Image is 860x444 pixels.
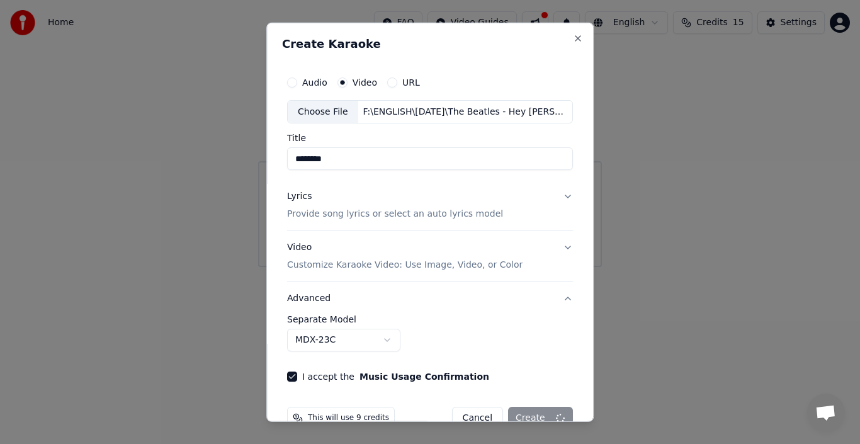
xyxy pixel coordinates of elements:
label: URL [402,77,420,86]
button: Cancel [452,407,503,430]
div: Choose File [288,100,358,123]
span: This will use 9 credits [308,413,389,423]
button: Advanced [287,282,573,315]
button: I accept the [359,372,489,381]
div: Advanced [287,315,573,361]
p: Provide song lyrics or select an auto lyrics model [287,208,503,220]
label: Audio [302,77,327,86]
p: Customize Karaoke Video: Use Image, Video, or Color [287,259,523,271]
label: Separate Model [287,315,573,324]
button: VideoCustomize Karaoke Video: Use Image, Video, or Color [287,231,573,282]
div: Video [287,241,523,271]
label: Video [353,77,377,86]
label: I accept the [302,372,489,381]
div: Lyrics [287,190,312,203]
h2: Create Karaoke [282,38,578,49]
div: F:\ENGLISH\[DATE]\The Beatles - Hey [PERSON_NAME].mp4 [358,105,572,118]
label: Title [287,134,573,142]
button: LyricsProvide song lyrics or select an auto lyrics model [287,180,573,231]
